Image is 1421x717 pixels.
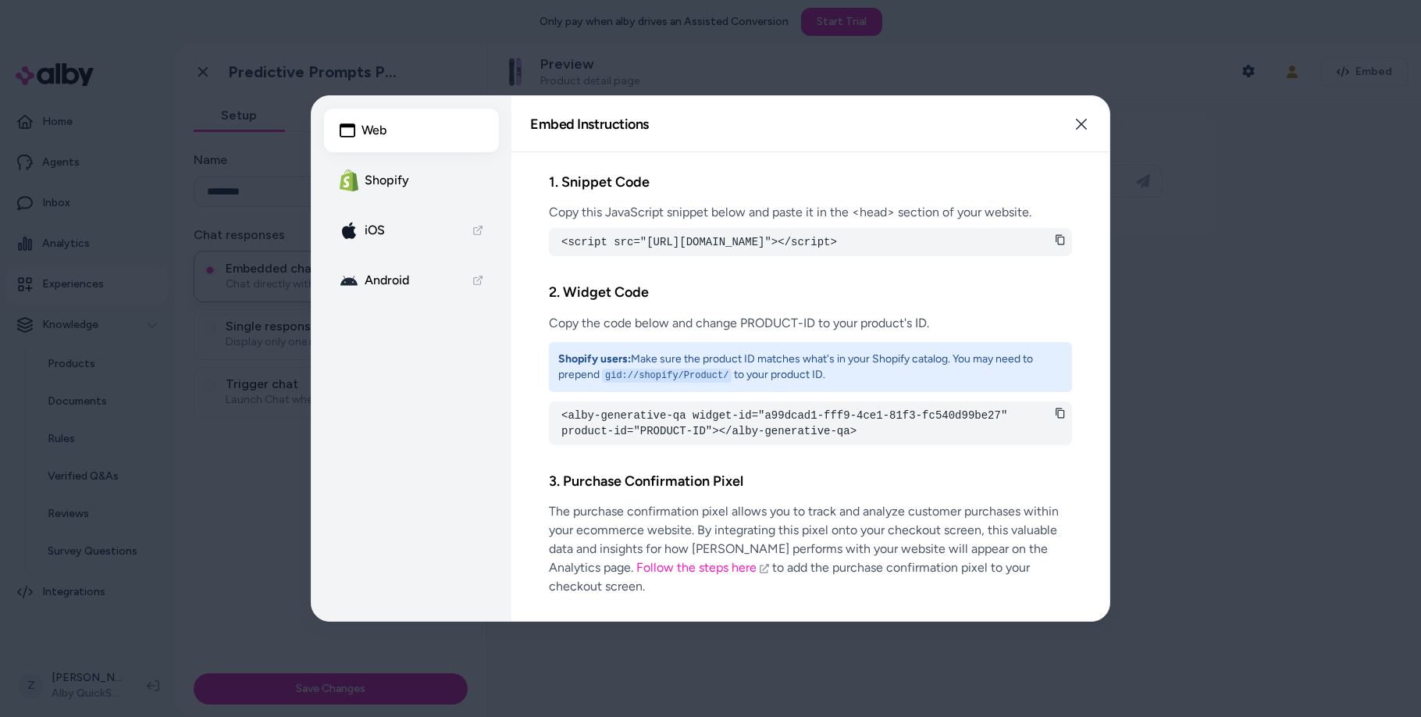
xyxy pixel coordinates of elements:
code: gid://shopify/Product/ [602,369,732,383]
h2: 3. Purchase Confirmation Pixel [549,470,1072,493]
p: Copy the code below and change PRODUCT-ID to your product's ID. [549,314,1072,333]
pre: <script src="[URL][DOMAIN_NAME]"></script> [561,234,1060,250]
img: apple-icon [340,221,358,240]
div: iOS [340,221,385,240]
button: Shopify [324,159,499,202]
pre: <alby-generative-qa widget-id="a99dcad1-fff9-4ce1-81f3-fc540d99be27" product-id="PRODUCT-ID"></al... [561,408,1060,439]
div: Android [340,271,409,290]
button: Web [324,109,499,152]
h2: Embed Instructions [530,117,649,131]
a: Follow the steps here [636,560,769,575]
a: apple-icon iOS [324,209,499,252]
img: android [340,271,358,290]
p: Make sure the product ID matches what's in your Shopify catalog. You may need to prepend to your ... [558,351,1063,383]
a: android Android [324,259,499,302]
p: The purchase confirmation pixel allows you to track and analyze customer purchases within your ec... [549,502,1072,596]
h2: 1. Snippet Code [549,171,1072,194]
strong: Shopify users: [558,352,631,366]
h2: 2. Widget Code [549,281,1072,304]
p: Copy this JavaScript snippet below and paste it in the <head> section of your website. [549,203,1072,222]
img: Shopify Logo [340,169,358,191]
